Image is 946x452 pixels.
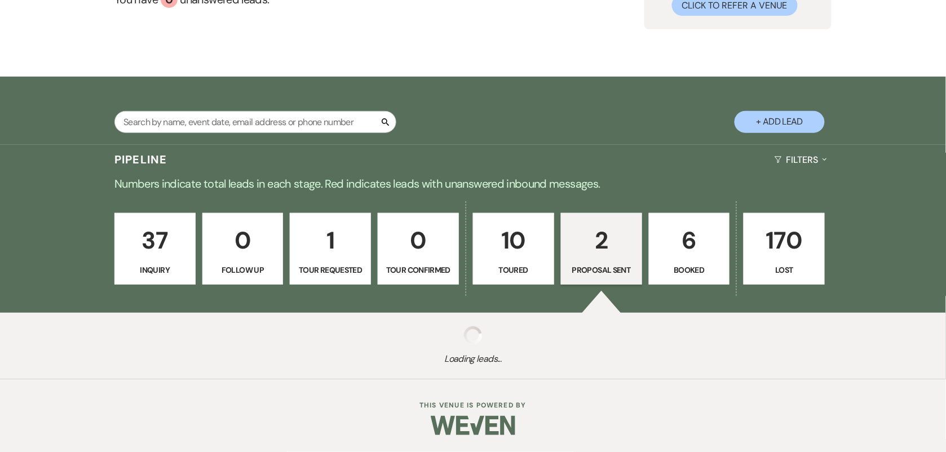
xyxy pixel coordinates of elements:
[744,213,825,285] a: 170Lost
[122,264,188,276] p: Inquiry
[210,264,276,276] p: Follow Up
[751,221,817,259] p: 170
[385,264,452,276] p: Tour Confirmed
[114,213,196,285] a: 37Inquiry
[568,264,635,276] p: Proposal Sent
[568,221,635,259] p: 2
[114,111,396,133] input: Search by name, event date, email address or phone number
[297,221,364,259] p: 1
[480,221,547,259] p: 10
[656,264,723,276] p: Booked
[431,406,515,445] img: Weven Logo
[378,213,459,285] a: 0Tour Confirmed
[649,213,730,285] a: 6Booked
[385,221,452,259] p: 0
[751,264,817,276] p: Lost
[480,264,547,276] p: Toured
[473,213,554,285] a: 10Toured
[770,145,832,175] button: Filters
[464,326,482,344] img: loading spinner
[290,213,371,285] a: 1Tour Requested
[67,175,879,193] p: Numbers indicate total leads in each stage. Red indicates leads with unanswered inbound messages.
[202,213,284,285] a: 0Follow Up
[656,221,723,259] p: 6
[114,152,167,167] h3: Pipeline
[210,221,276,259] p: 0
[47,352,899,366] span: Loading leads...
[561,213,642,285] a: 2Proposal Sent
[735,111,825,133] button: + Add Lead
[122,221,188,259] p: 37
[297,264,364,276] p: Tour Requested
